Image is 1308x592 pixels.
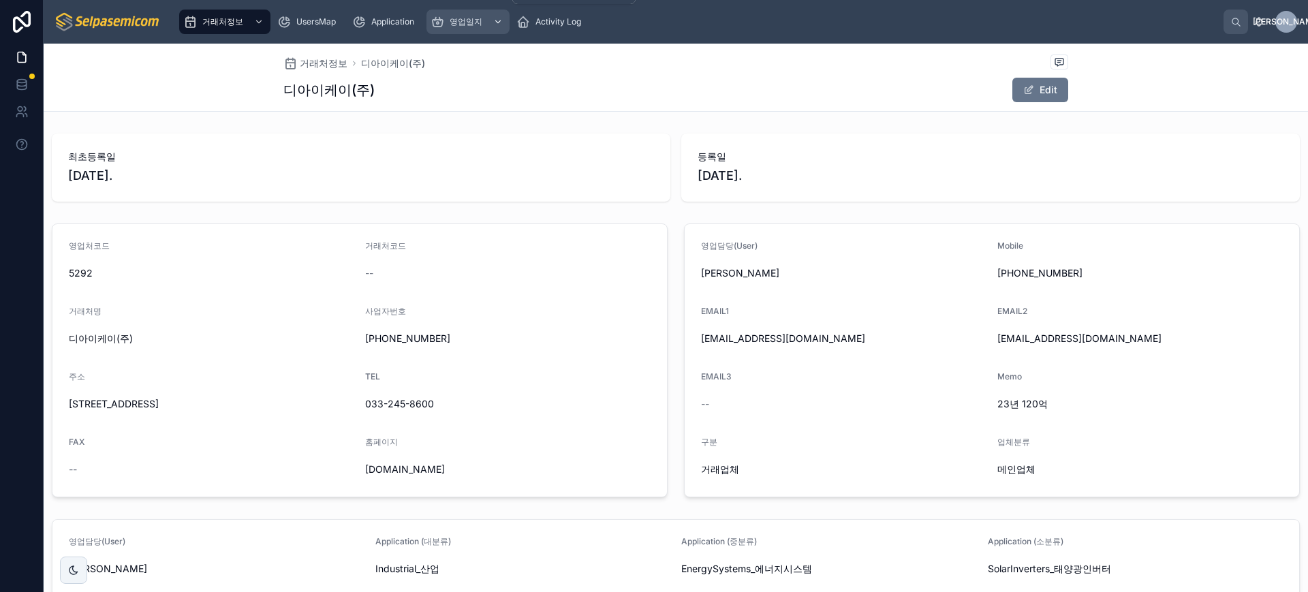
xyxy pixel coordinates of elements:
a: 디아이케이(주) [361,57,425,70]
span: EnergySystems_에너지시스템 [681,562,812,576]
span: 영업처코드 [69,240,110,251]
span: [DATE]. [698,166,1283,185]
span: -- [365,266,373,280]
span: [PERSON_NAME] [69,562,364,576]
span: 거래처정보 [202,16,243,27]
h1: 디아이케이(주) [283,80,375,99]
a: UsersMap [273,10,345,34]
span: FAX [69,437,84,447]
span: 홈페이지 [365,437,398,447]
span: -- [701,397,709,411]
span: TEL [365,371,380,381]
span: SolarInverters_태양광인버터 [988,562,1111,576]
span: 033-245-8600 [365,397,651,411]
span: [STREET_ADDRESS] [69,397,354,411]
span: 영업담당(User) [69,536,125,546]
span: UsersMap [296,16,336,27]
span: Activity Log [535,16,581,27]
span: 영업일지 [450,16,482,27]
span: 23년 120억 [997,397,1283,411]
a: 영업일지 [426,10,510,34]
button: Edit [1012,78,1068,102]
span: 주소 [69,371,85,381]
span: Application (대분류) [375,536,451,546]
span: 사업자번호 [365,306,406,316]
span: -- [69,463,77,476]
span: 구분 [701,437,717,447]
img: App logo [54,11,161,33]
span: [PHONE_NUMBER] [365,332,651,345]
span: EMAIL1 [701,306,729,316]
span: 5292 [69,266,354,280]
a: 거래처정보 [179,10,270,34]
span: 디아이케이(주) [69,332,354,345]
a: Activity Log [512,10,591,34]
span: Application (소분류) [988,536,1063,546]
span: [PHONE_NUMBER] [997,266,1283,280]
span: [EMAIL_ADDRESS][DOMAIN_NAME] [701,332,986,345]
span: 거래처코드 [365,240,406,251]
span: [EMAIL_ADDRESS][DOMAIN_NAME] [997,332,1283,345]
span: 등록일 [698,150,1283,163]
span: EMAIL3 [701,371,732,381]
span: Mobile [997,240,1023,251]
span: [DATE]. [68,166,654,185]
span: Memo [997,371,1022,381]
span: 거래업체 [701,463,739,476]
a: 거래처정보 [283,57,347,70]
span: Application [371,16,414,27]
span: 거래처정보 [300,57,347,70]
span: 메인업체 [997,463,1035,476]
span: 최초등록일 [68,150,654,163]
span: 거래처명 [69,306,102,316]
span: [DOMAIN_NAME] [365,463,651,476]
span: 영업담당(User) [701,240,758,251]
div: scrollable content [172,7,1224,37]
span: Application (중분류) [681,536,757,546]
span: 업체분류 [997,437,1030,447]
span: Industrial_산업 [375,562,439,576]
a: Application [348,10,424,34]
span: [PERSON_NAME] [701,266,986,280]
span: EMAIL2 [997,306,1027,316]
